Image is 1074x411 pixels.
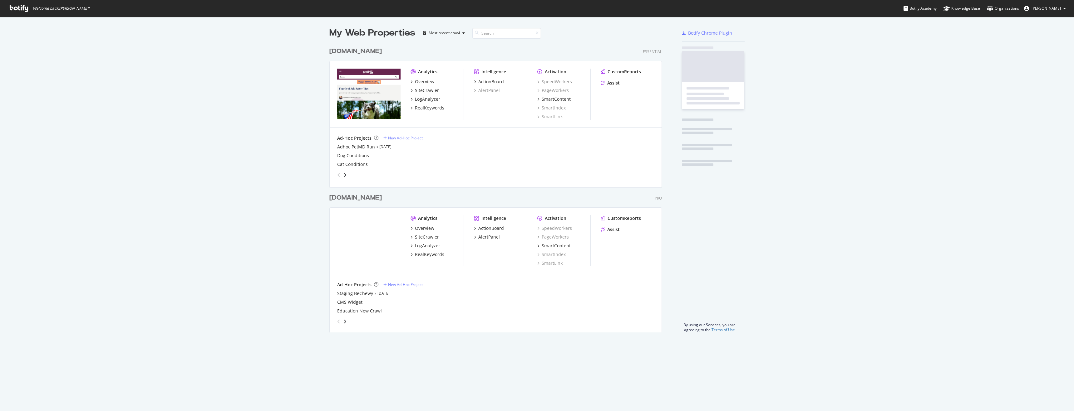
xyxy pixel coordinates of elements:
div: SiteCrawler [415,234,439,240]
a: [DOMAIN_NAME] [329,193,384,202]
a: PageWorkers [537,87,569,94]
div: CustomReports [608,215,641,221]
a: SmartIndex [537,105,566,111]
div: New Ad-Hoc Project [388,282,423,287]
a: AlertPanel [474,234,500,240]
div: LogAnalyzer [415,96,440,102]
a: ActionBoard [474,79,504,85]
button: Most recent crawl [420,28,467,38]
div: Most recent crawl [429,31,460,35]
a: CustomReports [601,69,641,75]
div: Botify Academy [904,5,937,12]
div: AlertPanel [478,234,500,240]
a: SmartLink [537,260,563,266]
a: Botify Chrome Plugin [682,30,732,36]
div: angle-left [335,317,343,326]
a: [DOMAIN_NAME] [329,47,384,56]
a: Staging BeChewy [337,290,373,297]
a: SiteCrawler [411,87,439,94]
div: My Web Properties [329,27,415,39]
div: Organizations [987,5,1019,12]
div: [DOMAIN_NAME] [329,47,382,56]
a: LogAnalyzer [411,96,440,102]
div: Analytics [418,69,437,75]
a: Assist [601,226,620,233]
div: Overview [415,225,434,231]
div: angle-left [335,170,343,180]
div: SmartContent [542,243,571,249]
a: Adhoc PetMD Run [337,144,375,150]
div: RealKeywords [415,251,444,258]
a: Assist [601,80,620,86]
span: Steve Valenza [1032,6,1061,11]
a: SmartLink [537,114,563,120]
div: Activation [545,215,566,221]
a: SpeedWorkers [537,79,572,85]
div: Assist [607,80,620,86]
img: www.chewy.com [337,215,401,266]
div: CustomReports [608,69,641,75]
div: Activation [545,69,566,75]
span: Welcome back, [PERSON_NAME] ! [33,6,89,11]
a: CustomReports [601,215,641,221]
div: New Ad-Hoc Project [388,135,423,141]
div: Knowledge Base [943,5,980,12]
a: LogAnalyzer [411,243,440,249]
a: SmartContent [537,243,571,249]
a: Overview [411,79,434,85]
a: New Ad-Hoc Project [383,135,423,141]
a: PageWorkers [537,234,569,240]
a: SmartContent [537,96,571,102]
div: Overview [415,79,434,85]
a: CMS Widget [337,299,362,305]
div: SmartIndex [537,251,566,258]
div: ActionBoard [478,79,504,85]
a: [DATE] [377,291,390,296]
div: Botify Chrome Plugin [688,30,732,36]
div: grid [329,39,667,332]
div: SmartContent [542,96,571,102]
button: [PERSON_NAME] [1019,3,1071,13]
div: Analytics [418,215,437,221]
div: Essential [643,49,662,54]
div: ActionBoard [478,225,504,231]
div: angle-right [343,318,347,325]
div: Ad-Hoc Projects [337,282,372,288]
div: [DOMAIN_NAME] [329,193,382,202]
a: RealKeywords [411,251,444,258]
a: [DATE] [379,144,392,149]
a: ActionBoard [474,225,504,231]
img: www.petmd.com [337,69,401,119]
div: LogAnalyzer [415,243,440,249]
div: Intelligence [481,69,506,75]
a: Education New Crawl [337,308,382,314]
a: RealKeywords [411,105,444,111]
div: Intelligence [481,215,506,221]
div: SiteCrawler [415,87,439,94]
a: SiteCrawler [411,234,439,240]
div: Pro [655,196,662,201]
a: New Ad-Hoc Project [383,282,423,287]
input: Search [472,28,541,39]
a: SpeedWorkers [537,225,572,231]
a: AlertPanel [474,87,500,94]
a: Cat Conditions [337,161,368,167]
a: Dog Conditions [337,152,369,159]
a: Terms of Use [712,327,735,332]
div: By using our Services, you are agreeing to the [674,319,745,332]
div: RealKeywords [415,105,444,111]
div: Ad-Hoc Projects [337,135,372,141]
